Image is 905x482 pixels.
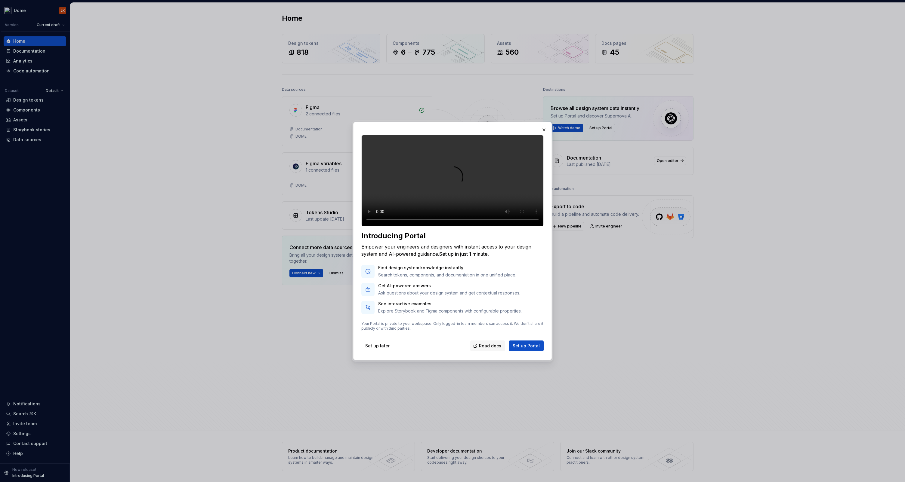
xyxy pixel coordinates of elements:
button: Set up Portal [509,340,544,351]
span: Read docs [479,343,501,349]
p: Ask questions about your design system and get contextual responses. [378,290,520,296]
p: Your Portal is private to your workspace. Only logged-in team members can access it. We don't sha... [361,321,544,331]
p: Search tokens, components, and documentation in one unified place. [378,272,516,278]
span: Set up Portal [513,343,540,349]
span: Set up later [365,343,390,349]
div: Introducing Portal [361,231,544,241]
p: Find design system knowledge instantly [378,265,516,271]
p: Explore Storybook and Figma components with configurable properties. [378,308,522,314]
a: Read docs [470,340,505,351]
div: Empower your engineers and designers with instant access to your design system and AI-powered gui... [361,243,544,258]
span: Set up in just 1 minute. [439,251,489,257]
p: Get AI-powered answers [378,283,520,289]
button: Set up later [361,340,394,351]
p: See interactive examples [378,301,522,307]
